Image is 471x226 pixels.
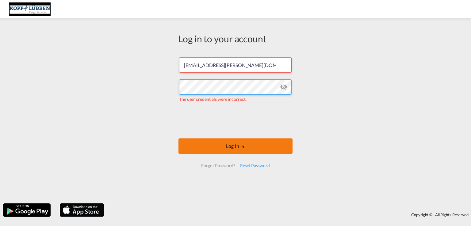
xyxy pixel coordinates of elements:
[178,32,293,45] div: Log in to your account
[179,96,246,102] span: The user credentials were incorrect.
[189,108,282,132] iframe: reCAPTCHA
[2,203,51,217] img: google.png
[280,83,287,91] md-icon: icon-eye-off
[59,203,105,217] img: apple.png
[178,138,293,154] button: LOGIN
[9,2,51,16] img: 25cf3bb0aafc11ee9c4fdbd399af7748.JPG
[238,160,272,171] div: Reset Password
[179,57,292,73] input: Enter email/phone number
[107,209,471,220] div: Copyright © . All Rights Reserved
[199,160,237,171] div: Forgot Password?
